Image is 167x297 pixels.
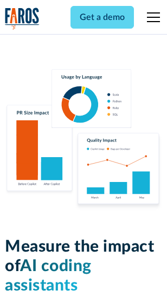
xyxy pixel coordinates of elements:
a: home [5,8,40,30]
img: Logo of the analytics and reporting company Faros. [5,8,40,30]
h1: Measure the impact of [5,237,162,295]
div: menu [140,4,162,30]
a: Get a demo [70,6,134,29]
img: Charts tracking GitHub Copilot's usage and impact on velocity and quality [5,69,162,211]
span: AI coding assistants [5,258,92,294]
